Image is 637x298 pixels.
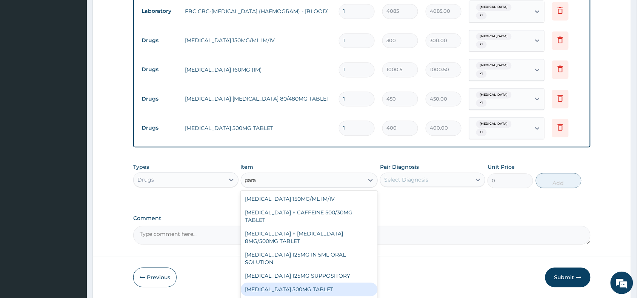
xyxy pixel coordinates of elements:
[44,95,104,171] span: We're online!
[476,4,512,11] span: [MEDICAL_DATA]
[181,121,335,136] td: [MEDICAL_DATA] 500MG TABLET
[181,4,335,19] td: FBC CBC-[MEDICAL_DATA] (HAEMOGRAM) - [BLOOD]
[14,38,31,57] img: d_794563401_company_1708531726252_794563401
[476,41,487,49] span: + 1
[181,33,335,48] td: [MEDICAL_DATA] 150MG/ML IM/IV
[133,215,591,222] label: Comment
[476,121,512,128] span: [MEDICAL_DATA]
[241,283,378,296] div: [MEDICAL_DATA] 500MG TABLET
[138,63,181,77] td: Drugs
[536,173,582,188] button: Add
[384,176,428,184] div: Select Diagnosis
[476,33,512,41] span: [MEDICAL_DATA]
[380,164,419,171] label: Pair Diagnosis
[241,227,378,248] div: [MEDICAL_DATA] + [MEDICAL_DATA] 8MG/500MG TABLET
[241,269,378,283] div: [MEDICAL_DATA] 125MG SUPPOSITORY
[476,70,487,78] span: + 1
[545,268,591,287] button: Submit
[476,62,512,70] span: [MEDICAL_DATA]
[124,4,142,22] div: Minimize live chat window
[476,129,487,136] span: + 1
[476,12,487,20] span: + 1
[138,34,181,48] td: Drugs
[181,63,335,78] td: [MEDICAL_DATA] 160MG (IM)
[476,99,487,107] span: + 1
[138,121,181,135] td: Drugs
[39,42,127,52] div: Chat with us now
[4,206,144,232] textarea: Type your message and hit 'Enter'
[241,164,254,171] label: Item
[241,206,378,227] div: [MEDICAL_DATA] + CAFFEINE 500/30MG TABLET
[138,92,181,106] td: Drugs
[133,164,149,171] label: Types
[181,92,335,107] td: [MEDICAL_DATA] [MEDICAL_DATA] 80/480MG TABLET
[241,248,378,269] div: [MEDICAL_DATA] 125MG IN 5ML ORAL SOLUTION
[476,92,512,99] span: [MEDICAL_DATA]
[488,164,515,171] label: Unit Price
[138,5,181,18] td: Laboratory
[133,268,177,287] button: Previous
[241,193,378,206] div: [MEDICAL_DATA] 150MG/ML IM/IV
[137,176,154,184] div: Drugs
